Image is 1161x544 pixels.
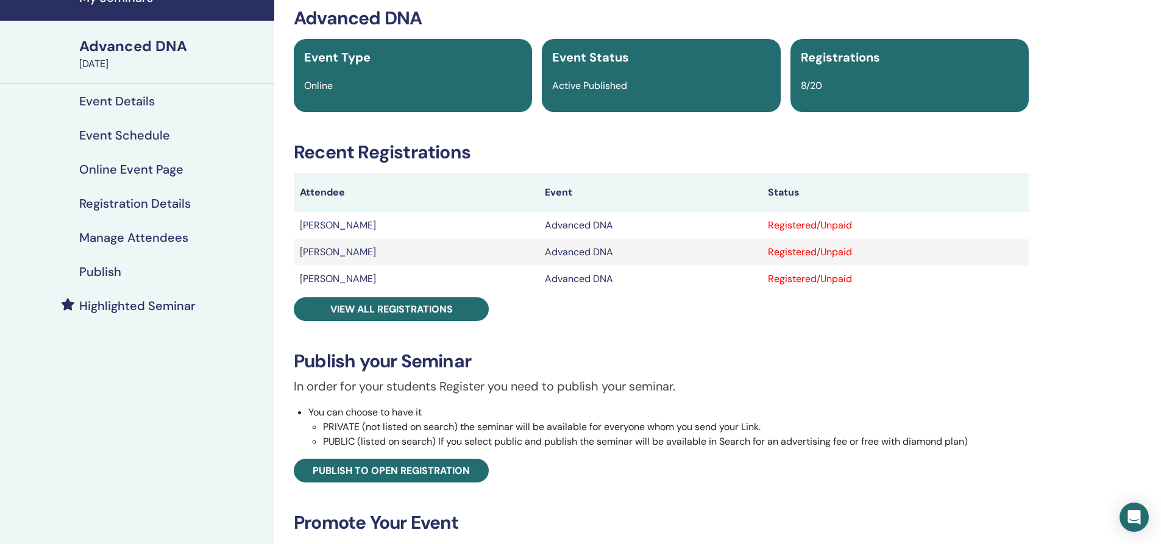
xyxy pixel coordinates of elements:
h3: Advanced DNA [294,7,1029,29]
div: Registered/Unpaid [768,218,1023,233]
th: Event [539,173,762,212]
a: Publish to open registration [294,459,489,482]
span: Active Published [552,79,627,92]
span: Event Status [552,49,629,65]
div: Advanced DNA [79,36,267,57]
h4: Manage Attendees [79,230,188,245]
td: [PERSON_NAME] [294,239,539,266]
div: Open Intercom Messenger [1120,503,1149,532]
li: PRIVATE (not listed on search) the seminar will be available for everyone whom you send your Link. [323,420,1029,434]
p: In order for your students Register you need to publish your seminar. [294,377,1029,395]
td: Advanced DNA [539,212,762,239]
th: Status [762,173,1029,212]
h4: Publish [79,264,121,279]
h4: Online Event Page [79,162,183,177]
span: 8/20 [801,79,822,92]
li: You can choose to have it [308,405,1029,449]
span: View all registrations [330,303,453,316]
h4: Event Schedule [79,128,170,143]
td: Advanced DNA [539,266,762,292]
h4: Event Details [79,94,155,108]
th: Attendee [294,173,539,212]
div: [DATE] [79,57,267,71]
li: PUBLIC (listed on search) If you select public and publish the seminar will be available in Searc... [323,434,1029,449]
div: Registered/Unpaid [768,245,1023,260]
a: View all registrations [294,297,489,321]
td: Advanced DNA [539,239,762,266]
span: Online [304,79,333,92]
h3: Publish your Seminar [294,350,1029,372]
span: Event Type [304,49,371,65]
td: [PERSON_NAME] [294,212,539,239]
h4: Registration Details [79,196,191,211]
a: Advanced DNA[DATE] [72,36,274,71]
td: [PERSON_NAME] [294,266,539,292]
h3: Recent Registrations [294,141,1029,163]
h3: Promote Your Event [294,512,1029,534]
div: Registered/Unpaid [768,272,1023,286]
span: Publish to open registration [313,464,470,477]
h4: Highlighted Seminar [79,298,196,313]
span: Registrations [801,49,880,65]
